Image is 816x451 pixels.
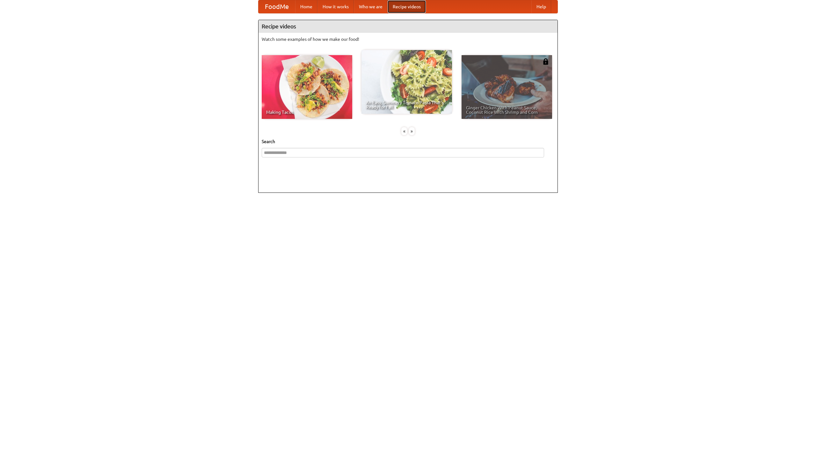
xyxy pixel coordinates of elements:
p: Watch some examples of how we make our food! [262,36,554,42]
a: How it works [317,0,354,13]
span: Making Tacos [266,110,348,114]
h5: Search [262,138,554,145]
a: Home [295,0,317,13]
a: Help [531,0,551,13]
a: Recipe videos [388,0,426,13]
a: FoodMe [259,0,295,13]
span: An Easy, Summery Tomato Pasta That's Ready for Fall [366,100,448,109]
a: Who we are [354,0,388,13]
div: « [401,127,407,135]
div: » [409,127,415,135]
img: 483408.png [543,58,549,65]
a: Making Tacos [262,55,352,119]
h4: Recipe videos [259,20,557,33]
a: An Easy, Summery Tomato Pasta That's Ready for Fall [361,50,452,114]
